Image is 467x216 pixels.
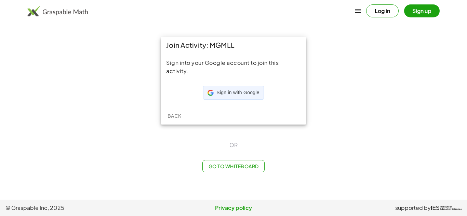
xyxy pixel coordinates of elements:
span: IES [431,205,440,211]
span: supported by [395,204,431,212]
button: Back [163,110,185,122]
div: Sign in with Google [203,86,264,100]
span: Back [167,113,181,119]
span: © Graspable Inc, 2025 [5,204,158,212]
button: Go to Whiteboard [202,160,264,172]
div: Join Activity: MGMLL [161,37,306,53]
span: Institute of Education Sciences [440,206,462,211]
a: Privacy policy [158,204,310,212]
span: Go to Whiteboard [208,163,258,169]
span: Sign in with Google [216,89,259,96]
span: OR [229,141,238,149]
button: Sign up [404,4,440,17]
div: Sign into your Google account to join this activity. [166,59,301,75]
button: Log in [366,4,399,17]
a: IESInstitute ofEducation Sciences [431,204,462,212]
